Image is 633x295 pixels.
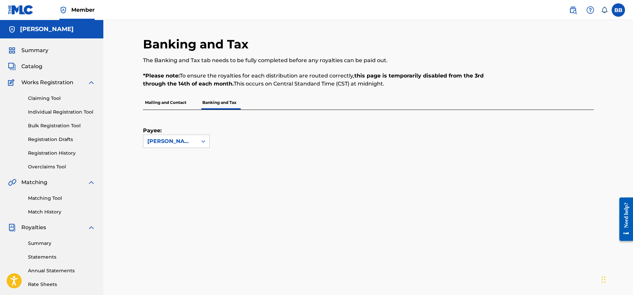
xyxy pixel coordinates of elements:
[28,267,95,274] a: Annual Statements
[21,46,48,54] span: Summary
[602,270,606,290] div: Drag
[21,224,46,232] span: Royalties
[600,263,633,295] iframe: Chat Widget
[8,79,17,87] img: Works Registration
[21,178,47,186] span: Matching
[59,6,67,14] img: Top Rightsholder
[28,109,95,116] a: Individual Registration Tool
[28,254,95,261] a: Statements
[584,3,597,17] div: Help
[28,150,95,157] a: Registration History
[28,208,95,215] a: Match History
[586,6,594,14] img: help
[87,224,95,232] img: expand
[143,72,484,87] strong: this page is temporarily disabled from the 3rd through the 14th of each month.
[143,37,252,52] h2: Banking and Tax
[8,46,16,54] img: Summary
[8,5,34,15] img: MLC Logo
[614,192,633,247] iframe: Resource Center
[21,79,73,87] span: Works Registration
[601,7,608,13] div: Notifications
[8,178,16,186] img: Matching
[200,96,238,110] p: Banking and Tax
[566,3,580,17] a: Public Search
[143,56,490,64] p: The Banking and Tax tab needs to be fully completed before any royalties can be paid out.
[8,25,16,33] img: Accounts
[28,122,95,129] a: Bulk Registration Tool
[143,127,176,135] label: Payee:
[8,46,48,54] a: SummarySummary
[8,62,42,70] a: CatalogCatalog
[28,95,95,102] a: Claiming Tool
[28,163,95,170] a: Overclaims Tool
[8,62,16,70] img: Catalog
[8,224,16,232] img: Royalties
[612,3,625,17] div: User Menu
[28,281,95,288] a: Rate Sheets
[87,79,95,87] img: expand
[28,240,95,247] a: Summary
[20,25,74,33] h5: Bryan Baker
[143,72,490,88] p: To ensure the royalties for each distribution are routed correctly, This occurs on Central Standa...
[147,137,193,145] div: [PERSON_NAME]
[143,72,180,79] strong: *Please note:
[71,6,95,14] span: Member
[143,96,188,110] p: Mailing and Contact
[21,62,42,70] span: Catalog
[569,6,577,14] img: search
[28,195,95,202] a: Matching Tool
[28,136,95,143] a: Registration Drafts
[87,178,95,186] img: expand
